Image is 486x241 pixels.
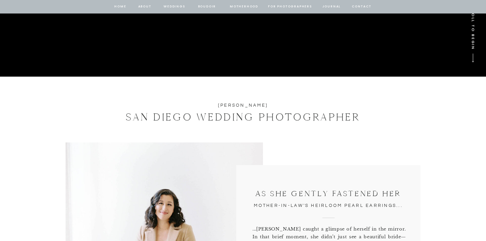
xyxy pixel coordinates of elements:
[321,4,342,10] a: journal
[178,102,308,109] h2: [PERSON_NAME]
[114,4,127,10] a: home
[351,4,372,10] a: contact
[251,188,406,200] p: As she Gently Fastened Her
[138,4,152,10] a: about
[268,4,312,10] a: for photographers
[230,4,258,10] a: Motherhood
[251,202,406,209] p: Mother-In-Law's Heirloom Pearl Earrings...
[197,4,217,10] a: BOUDOIR
[111,109,375,125] h1: SAN DIEGO WEDDING PHOTOGRAPHER
[468,3,476,60] p: SCROLL TO BEGIN
[163,4,186,10] a: Weddings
